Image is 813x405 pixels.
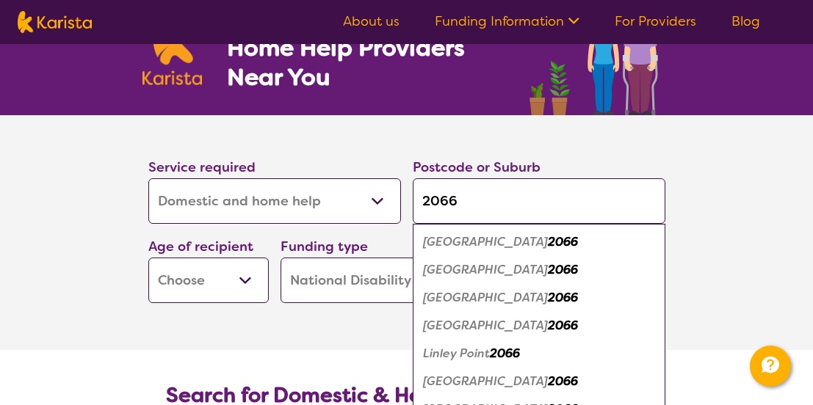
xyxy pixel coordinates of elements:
a: Funding Information [435,12,579,30]
em: 2066 [548,234,578,249]
button: Channel Menu [750,346,791,387]
em: Linley Point [423,346,490,361]
div: Lane Cove Dc 2066 [420,256,658,284]
em: 2066 [548,318,578,333]
img: Karista logo [142,6,203,85]
em: [GEOGRAPHIC_DATA] [423,290,548,305]
div: Linley Point 2066 [420,340,658,368]
em: [GEOGRAPHIC_DATA] [423,234,548,249]
em: 2066 [548,373,578,389]
em: 2066 [490,346,520,361]
div: Lane Cove North 2066 [420,284,658,312]
h1: Find NDIS Domestic & Home Help Providers Near You [227,4,499,92]
div: Lane Cove West 2066 [420,312,658,340]
div: Longueville 2066 [420,368,658,395]
label: Funding type [281,238,368,255]
label: Postcode or Suburb [413,158,541,176]
a: Blog [731,12,760,30]
div: Lane Cove 2066 [420,228,658,256]
em: [GEOGRAPHIC_DATA] [423,262,548,277]
input: Type [413,178,665,224]
img: Karista logo [18,11,92,33]
a: About us [343,12,400,30]
em: [GEOGRAPHIC_DATA] [423,373,548,389]
em: 2066 [548,290,578,305]
em: 2066 [548,262,578,277]
label: Age of recipient [148,238,253,255]
a: For Providers [615,12,696,30]
label: Service required [148,158,256,176]
em: [GEOGRAPHIC_DATA] [423,318,548,333]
